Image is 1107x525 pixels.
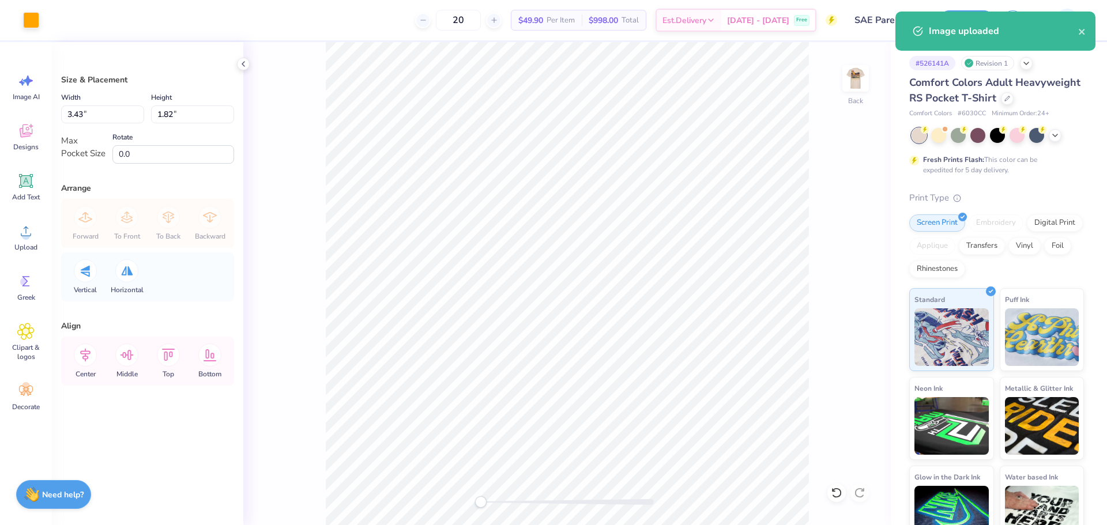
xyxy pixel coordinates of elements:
[61,320,234,332] div: Align
[844,67,867,90] img: Back
[61,74,234,86] div: Size & Placement
[116,369,138,379] span: Middle
[1027,214,1083,232] div: Digital Print
[17,293,35,302] span: Greek
[909,191,1084,205] div: Print Type
[923,154,1065,175] div: This color can be expedited for 5 day delivery.
[475,496,487,508] div: Accessibility label
[61,182,234,194] div: Arrange
[1044,237,1071,255] div: Foil
[61,90,81,104] label: Width
[622,14,639,27] span: Total
[151,90,172,104] label: Height
[1056,9,1079,32] img: Cholo Fernandez
[74,285,97,294] span: Vertical
[1078,24,1086,38] button: close
[848,96,863,106] div: Back
[929,24,1078,38] div: Image uploaded
[111,285,144,294] span: Horizontal
[42,489,84,500] strong: Need help?
[914,397,989,455] img: Neon Ink
[163,369,174,379] span: Top
[969,214,1023,232] div: Embroidery
[959,237,1005,255] div: Transfers
[7,343,45,361] span: Clipart & logos
[1008,237,1041,255] div: Vinyl
[436,10,481,31] input: – –
[909,237,955,255] div: Applique
[909,214,965,232] div: Screen Print
[12,402,40,411] span: Decorate
[846,9,931,32] input: Untitled Design
[914,382,943,394] span: Neon Ink
[61,134,106,160] div: Max Pocket Size
[198,369,221,379] span: Bottom
[909,260,965,278] div: Rhinestones
[13,92,40,101] span: Image AI
[914,308,989,366] img: Standard
[909,75,1080,105] span: Comfort Colors Adult Heavyweight RS Pocket T-Shirt
[909,109,952,119] span: Comfort Colors
[727,14,789,27] span: [DATE] - [DATE]
[961,56,1014,70] div: Revision 1
[12,192,40,202] span: Add Text
[662,14,706,27] span: Est. Delivery
[1005,293,1029,305] span: Puff Ink
[13,142,39,152] span: Designs
[14,243,37,252] span: Upload
[923,155,984,164] strong: Fresh Prints Flash:
[1005,471,1058,483] span: Water based Ink
[1005,397,1079,455] img: Metallic & Glitter Ink
[992,109,1049,119] span: Minimum Order: 24 +
[796,16,807,24] span: Free
[1005,382,1073,394] span: Metallic & Glitter Ink
[958,109,986,119] span: # 6030CC
[518,14,543,27] span: $49.90
[914,293,945,305] span: Standard
[112,130,133,144] label: Rotate
[76,369,96,379] span: Center
[1005,308,1079,366] img: Puff Ink
[1037,9,1084,32] a: CF
[914,471,980,483] span: Glow in the Dark Ink
[547,14,575,27] span: Per Item
[589,14,618,27] span: $998.00
[909,56,955,70] div: # 526141A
